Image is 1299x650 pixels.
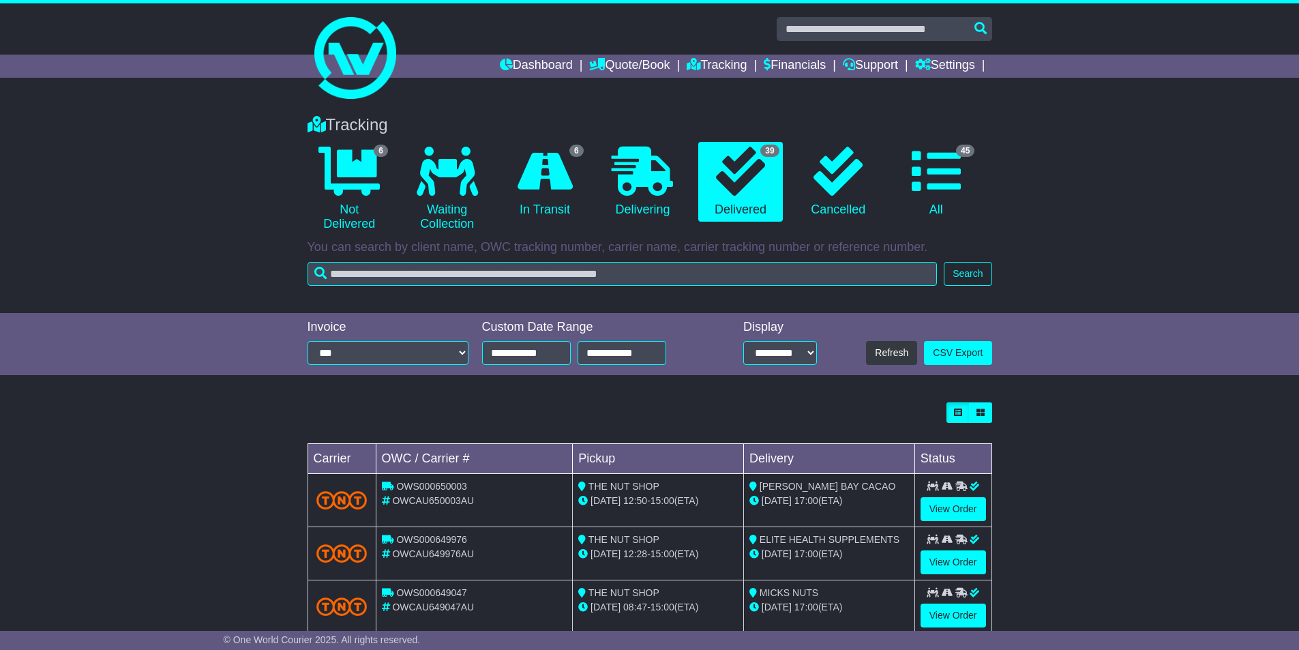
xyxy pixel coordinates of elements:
[591,548,621,559] span: [DATE]
[794,602,818,612] span: 17:00
[308,320,468,335] div: Invoice
[866,341,917,365] button: Refresh
[573,444,744,474] td: Pickup
[374,145,388,157] span: 6
[308,142,391,237] a: 6 Not Delivered
[794,495,818,506] span: 17:00
[316,597,368,616] img: TNT_Domestic.png
[376,444,573,474] td: OWC / Carrier #
[760,534,899,545] span: ELITE HEALTH SUPPLEMENTS
[762,602,792,612] span: [DATE]
[308,444,376,474] td: Carrier
[301,115,999,135] div: Tracking
[894,142,978,222] a: 45 All
[601,142,685,222] a: Delivering
[392,495,474,506] span: OWCAU650003AU
[578,547,738,561] div: - (ETA)
[687,55,747,78] a: Tracking
[944,262,991,286] button: Search
[651,602,674,612] span: 15:00
[392,602,474,612] span: OWCAU649047AU
[224,634,421,645] span: © One World Courier 2025. All rights reserved.
[623,602,647,612] span: 08:47
[698,142,782,222] a: 39 Delivered
[482,320,701,335] div: Custom Date Range
[762,495,792,506] span: [DATE]
[749,494,909,508] div: (ETA)
[743,444,914,474] td: Delivery
[316,491,368,509] img: TNT_Domestic.png
[794,548,818,559] span: 17:00
[405,142,489,237] a: Waiting Collection
[569,145,584,157] span: 6
[396,481,467,492] span: OWS000650003
[503,142,586,222] a: 6 In Transit
[578,494,738,508] div: - (ETA)
[651,495,674,506] span: 15:00
[796,142,880,222] a: Cancelled
[392,548,474,559] span: OWCAU649976AU
[316,544,368,563] img: TNT_Domestic.png
[743,320,817,335] div: Display
[396,534,467,545] span: OWS000649976
[764,55,826,78] a: Financials
[921,604,986,627] a: View Order
[843,55,898,78] a: Support
[749,600,909,615] div: (ETA)
[623,495,647,506] span: 12:50
[308,240,992,255] p: You can search by client name, OWC tracking number, carrier name, carrier tracking number or refe...
[591,495,621,506] span: [DATE]
[924,341,991,365] a: CSV Export
[591,602,621,612] span: [DATE]
[921,497,986,521] a: View Order
[588,587,659,598] span: THE NUT SHOP
[914,444,991,474] td: Status
[588,534,659,545] span: THE NUT SHOP
[651,548,674,559] span: 15:00
[396,587,467,598] span: OWS000649047
[588,481,659,492] span: THE NUT SHOP
[921,550,986,574] a: View Order
[578,600,738,615] div: - (ETA)
[760,587,818,598] span: MICKS NUTS
[589,55,670,78] a: Quote/Book
[956,145,974,157] span: 45
[760,145,779,157] span: 39
[749,547,909,561] div: (ETA)
[915,55,975,78] a: Settings
[500,55,573,78] a: Dashboard
[760,481,895,492] span: [PERSON_NAME] BAY CACAO
[762,548,792,559] span: [DATE]
[623,548,647,559] span: 12:28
